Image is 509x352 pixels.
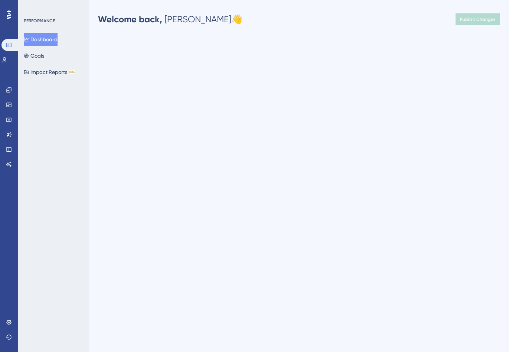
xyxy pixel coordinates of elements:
[24,49,44,62] button: Goals
[69,70,75,74] div: BETA
[460,16,496,22] span: Publish Changes
[456,13,500,25] button: Publish Changes
[98,13,242,25] div: [PERSON_NAME] 👋
[98,14,162,25] span: Welcome back,
[24,65,75,79] button: Impact ReportsBETA
[24,33,58,46] button: Dashboard
[24,18,55,24] div: PERFORMANCE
